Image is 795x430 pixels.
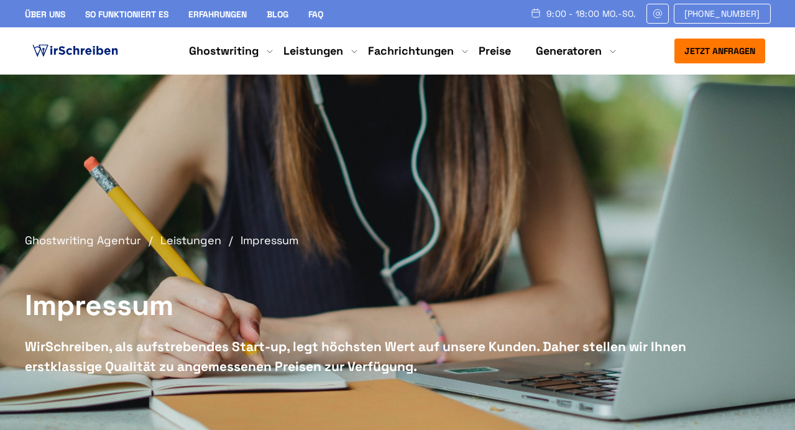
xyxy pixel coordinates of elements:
[188,9,247,20] a: Erfahrungen
[674,39,765,63] button: Jetzt anfragen
[684,9,760,19] span: [PHONE_NUMBER]
[536,43,602,58] a: Generatoren
[546,9,636,19] span: 9:00 - 18:00 Mo.-So.
[652,9,663,19] img: Email
[160,233,237,247] a: Leistungen
[30,42,121,60] img: logo ghostwriter-österreich
[267,9,288,20] a: Blog
[530,8,541,18] img: Schedule
[25,287,715,324] h1: Impressum
[25,337,715,376] div: WirSchreiben, als aufstrebendes Start-up, legt höchsten Wert auf unsere Kunden. Daher stellen wir...
[368,43,454,58] a: Fachrichtungen
[241,233,298,247] span: Impressum
[674,4,771,24] a: [PHONE_NUMBER]
[25,233,157,247] a: Ghostwriting Agentur
[189,43,259,58] a: Ghostwriting
[308,9,323,20] a: FAQ
[479,43,511,58] a: Preise
[85,9,168,20] a: So funktioniert es
[25,9,65,20] a: Über uns
[283,43,343,58] a: Leistungen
